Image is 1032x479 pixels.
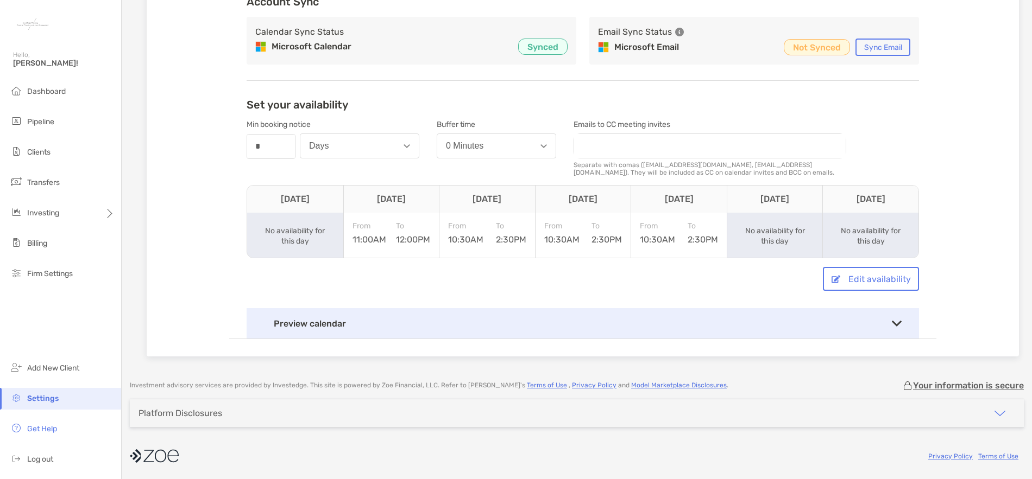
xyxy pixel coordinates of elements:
div: 10:30AM [544,221,580,245]
img: dashboard icon [10,84,23,97]
p: Microsoft Calendar [272,40,351,53]
th: [DATE] [631,186,727,213]
span: To [496,221,526,231]
img: company logo [130,444,179,468]
span: Log out [27,455,53,464]
img: get-help icon [10,421,23,435]
img: Toggle [892,321,902,327]
img: Zoe Logo [13,4,52,43]
button: Sync Email [855,39,910,56]
img: billing icon [10,236,23,249]
div: Days [309,141,329,151]
div: 11:00AM [353,221,386,245]
img: pipeline icon [10,114,23,127]
a: Model Marketplace Disclosures [631,381,727,389]
th: [DATE] [727,186,823,213]
div: 12:00PM [396,221,430,245]
span: Dashboard [27,87,66,96]
th: [DATE] [439,186,535,213]
p: Investment advisory services are provided by Investedge . This site is powered by Zoe Financial, ... [130,381,728,389]
div: 10:30AM [448,221,483,245]
img: clients icon [10,145,23,158]
th: [DATE] [822,186,918,213]
div: Min booking notice [247,120,419,129]
div: 2:30PM [591,221,622,245]
span: From [640,221,675,231]
span: Clients [27,148,51,157]
div: Emails to CC meeting invites [574,120,845,129]
div: No availability for this day [262,226,328,246]
div: 2:30PM [688,221,718,245]
img: add_new_client icon [10,361,23,374]
p: Not Synced [793,41,841,54]
h3: Calendar Sync Status [255,25,344,39]
th: [DATE] [535,186,631,213]
span: From [448,221,483,231]
span: Settings [27,394,59,403]
span: Investing [27,208,59,218]
span: From [353,221,386,231]
div: Buffer time [437,120,556,129]
img: firm-settings icon [10,266,23,279]
span: To [688,221,718,231]
h2: Set your availability [247,98,348,111]
img: Open dropdown arrow [540,144,547,148]
div: 10:30AM [640,221,675,245]
img: icon arrow [993,407,1006,420]
button: Days [300,133,419,158]
a: Terms of Use [978,452,1018,460]
span: To [396,221,430,231]
div: No availability for this day [838,226,904,246]
img: button icon [832,275,840,283]
img: investing icon [10,206,23,219]
img: Microsoft Calendar [255,41,266,52]
img: Microsoft Email [598,42,609,53]
span: [PERSON_NAME]! [13,59,115,68]
th: [DATE] [247,186,343,213]
p: Microsoft Email [614,41,679,54]
div: Preview calendar [247,308,919,339]
span: Firm Settings [27,269,73,278]
p: Your information is secure [913,380,1024,391]
a: Privacy Policy [572,381,616,389]
div: No availability for this day [742,226,808,246]
span: From [544,221,580,231]
span: Pipeline [27,117,54,126]
h3: Email Sync Status [598,25,672,39]
div: 2:30PM [496,221,526,245]
button: 0 Minutes [437,133,556,158]
img: logout icon [10,452,23,465]
span: Add New Client [27,363,79,373]
span: Get Help [27,424,57,433]
th: [DATE] [343,186,439,213]
a: Privacy Policy [928,452,973,460]
button: Edit availability [823,267,919,291]
a: Terms of Use [527,381,567,389]
img: settings icon [10,391,23,404]
p: Synced [527,40,558,54]
div: 0 Minutes [446,141,483,151]
span: Billing [27,239,47,248]
div: Separate with comas ([EMAIL_ADDRESS][DOMAIN_NAME], [EMAIL_ADDRESS][DOMAIN_NAME]). They will be in... [574,161,846,176]
div: Platform Disclosures [139,408,222,418]
img: transfers icon [10,175,23,188]
img: Open dropdown arrow [404,144,410,148]
span: Transfers [27,178,60,187]
span: To [591,221,622,231]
